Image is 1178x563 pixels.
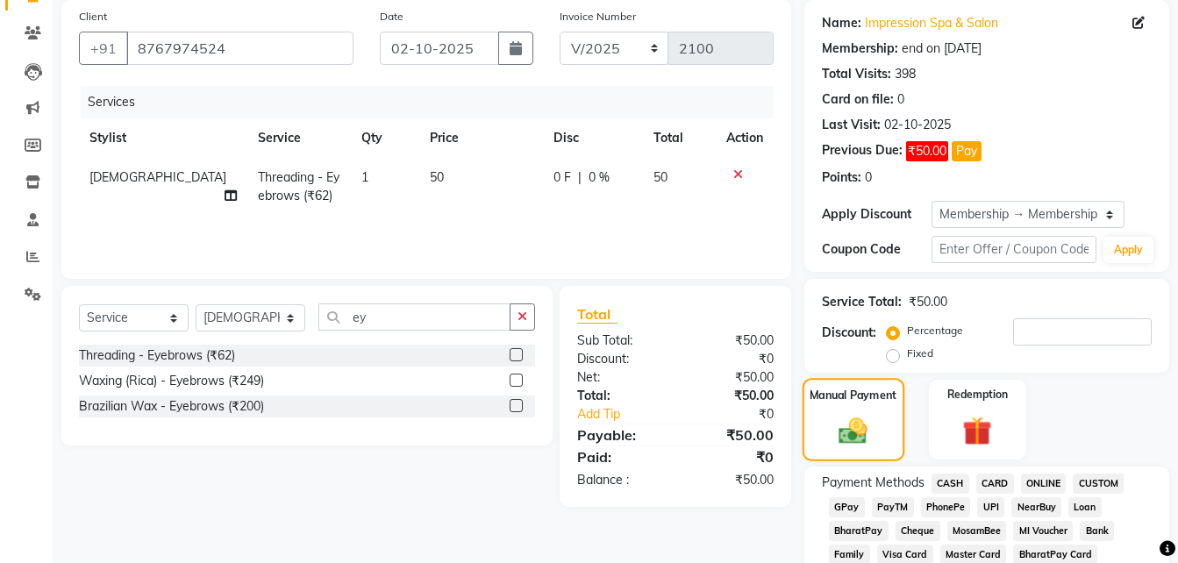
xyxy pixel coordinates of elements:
[907,346,933,361] label: Fixed
[952,141,982,161] button: Pay
[822,474,925,492] span: Payment Methods
[896,521,940,541] span: Cheque
[902,39,982,58] div: end on [DATE]
[906,141,948,161] span: ₹50.00
[89,169,226,185] span: [DEMOGRAPHIC_DATA]
[822,116,881,134] div: Last Visit:
[822,65,891,83] div: Total Visits:
[829,521,889,541] span: BharatPay
[1103,237,1153,263] button: Apply
[126,32,353,65] input: Search by Name/Mobile/Email/Code
[822,39,898,58] div: Membership:
[553,168,571,187] span: 0 F
[79,9,107,25] label: Client
[79,118,247,158] th: Stylist
[675,446,787,467] div: ₹0
[564,387,675,405] div: Total:
[589,168,610,187] span: 0 %
[564,405,694,424] a: Add Tip
[543,118,643,158] th: Disc
[884,116,951,134] div: 02-10-2025
[822,168,861,187] div: Points:
[79,372,264,390] div: Waxing (Rica) - Eyebrows (₹249)
[79,397,264,416] div: Brazilian Wax - Eyebrows (₹200)
[653,169,668,185] span: 50
[564,331,675,350] div: Sub Total:
[810,387,897,403] label: Manual Payment
[909,293,947,311] div: ₹50.00
[578,168,582,187] span: |
[675,471,787,489] div: ₹50.00
[675,368,787,387] div: ₹50.00
[318,303,510,331] input: Search or Scan
[932,474,969,494] span: CASH
[865,14,998,32] a: Impression Spa & Salon
[675,387,787,405] div: ₹50.00
[953,413,1001,449] img: _gift.svg
[1080,521,1114,541] span: Bank
[1013,521,1073,541] span: MI Voucher
[351,118,419,158] th: Qty
[258,169,339,203] span: Threading - Eyebrows (₹62)
[1073,474,1124,494] span: CUSTOM
[947,521,1007,541] span: MosamBee
[1068,497,1102,517] span: Loan
[932,236,1096,263] input: Enter Offer / Coupon Code
[872,497,914,517] span: PayTM
[419,118,543,158] th: Price
[577,305,618,324] span: Total
[79,346,235,365] div: Threading - Eyebrows (₹62)
[1011,497,1061,517] span: NearBuy
[564,471,675,489] div: Balance :
[430,169,444,185] span: 50
[865,168,872,187] div: 0
[380,9,403,25] label: Date
[675,350,787,368] div: ₹0
[247,118,351,158] th: Service
[895,65,916,83] div: 398
[822,324,876,342] div: Discount:
[822,141,903,161] div: Previous Due:
[977,497,1004,517] span: UPI
[81,86,787,118] div: Services
[822,240,932,259] div: Coupon Code
[921,497,971,517] span: PhonePe
[564,446,675,467] div: Paid:
[564,424,675,445] div: Payable:
[830,414,876,446] img: _cash.svg
[643,118,716,158] th: Total
[822,90,894,109] div: Card on file:
[822,293,902,311] div: Service Total:
[1021,474,1067,494] span: ONLINE
[79,32,128,65] button: +91
[947,387,1008,403] label: Redemption
[694,405,787,424] div: ₹0
[675,331,787,350] div: ₹50.00
[716,118,774,158] th: Action
[897,90,904,109] div: 0
[361,169,368,185] span: 1
[907,323,963,339] label: Percentage
[822,205,932,224] div: Apply Discount
[822,14,861,32] div: Name:
[564,368,675,387] div: Net:
[976,474,1014,494] span: CARD
[829,497,865,517] span: GPay
[560,9,636,25] label: Invoice Number
[675,424,787,445] div: ₹50.00
[564,350,675,368] div: Discount:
